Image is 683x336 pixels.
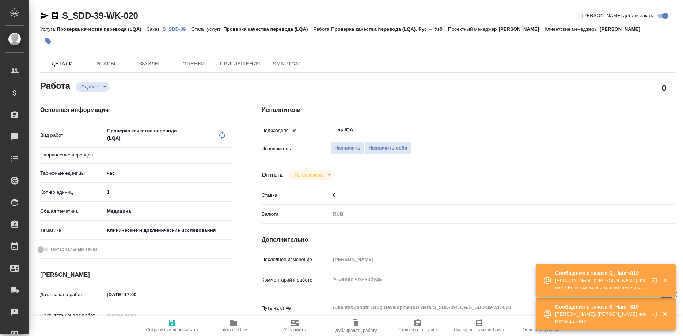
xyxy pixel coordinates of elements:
[326,316,387,336] button: Дублировать работу
[40,291,104,298] p: Дата начала работ
[191,26,223,32] p: Этапы услуги
[330,142,364,155] button: Назначить
[146,327,198,332] span: Сохранить и пересчитать
[57,26,147,32] p: Проверка качества перевода (LQA)
[600,26,646,32] p: [PERSON_NAME]
[104,224,232,237] div: Клинические и доклинические исследования
[657,311,672,317] button: Закрыть
[454,327,504,332] span: Скопировать мини-бриф
[104,289,168,300] input: ✎ Введи что-нибудь
[544,26,600,32] p: Клиентские менеджеры
[40,26,57,32] p: Услуга
[262,106,675,114] h4: Исполнители
[40,151,104,159] p: Направление перевода
[104,205,232,218] div: Медицина
[51,246,97,253] span: Нотариальный заказ
[330,254,640,265] input: Пустое поле
[289,170,334,180] div: Подбор
[368,144,407,152] span: Назначить себя
[523,327,558,332] span: Обновить файлы
[647,273,664,291] button: Открыть в новой вкладке
[555,277,646,291] p: [PERSON_NAME]: [PERSON_NAME], привет! Если сможешь, то я вот тут делала разметку для русского, в ...
[62,11,138,20] a: S_SDD-39-WK-020
[132,59,167,68] span: Файлы
[51,11,60,20] button: Скопировать ссылку
[264,316,326,336] button: Уведомить
[104,310,168,321] input: Пустое поле
[510,316,571,336] button: Обновить файлы
[657,277,672,284] button: Закрыть
[387,316,448,336] button: Скопировать бриф
[223,26,313,32] p: Проверка качества перевода (LQA)
[270,59,305,68] span: SmartCat
[555,310,646,325] p: [PERSON_NAME]: [PERSON_NAME] посмотришь каз?
[637,129,638,131] button: Open
[40,79,70,92] h2: Работа
[40,132,104,139] p: Вид работ
[292,172,325,178] button: Не оплачена
[141,316,203,336] button: Сохранить и пересчитать
[448,316,510,336] button: Скопировать мини-бриф
[203,316,264,336] button: Папка на Drive
[448,26,498,32] p: Проектный менеджер
[330,208,640,220] div: RUB
[262,171,283,180] h4: Оплата
[40,189,104,196] p: Кол-во единиц
[40,271,232,279] h4: [PERSON_NAME]
[104,167,232,180] div: час
[88,59,124,68] span: Этапы
[220,59,261,68] span: Приглашения
[163,26,191,32] a: S_SDD-39
[262,211,331,218] p: Валюта
[262,256,331,263] p: Последнее изменение
[262,127,331,134] p: Подразделение
[76,82,109,92] div: Подбор
[335,328,377,333] span: Дублировать работу
[555,303,646,310] p: Сообщения в заказе S_Haier-819
[147,26,163,32] p: Заказ:
[40,208,104,215] p: Общая тематика
[331,26,448,32] p: Проверка качества перевода (LQA), Рус → Узб
[398,327,437,332] span: Скопировать бриф
[176,59,211,68] span: Оценки
[40,106,232,114] h4: Основная информация
[582,12,655,19] span: [PERSON_NAME] детали заказа
[647,307,664,324] button: Открыть в новой вкладке
[262,276,331,284] p: Комментарий к работе
[45,59,80,68] span: Детали
[40,170,104,177] p: Тарифные единицы
[314,26,331,32] p: Работа
[334,144,360,152] span: Назначить
[262,145,331,152] p: Исполнитель
[79,84,100,90] button: Подбор
[662,82,667,94] h2: 0
[284,327,306,332] span: Уведомить
[40,312,104,319] p: Факт. дата начала работ
[330,190,640,200] input: ✎ Введи что-нибудь
[219,327,248,332] span: Папка на Drive
[40,33,56,49] button: Добавить тэг
[40,227,104,234] p: Тематика
[498,26,544,32] p: [PERSON_NAME]
[262,192,331,199] p: Ставка
[262,305,331,312] p: Путь на drive
[364,142,411,155] button: Назначить себя
[330,301,640,314] textarea: /Clients/Smooth Drug Development/Orders/S_SDD-39/LQA/S_SDD-39-WK-020
[40,11,49,20] button: Скопировать ссылку для ЯМессенджера
[104,187,232,197] input: ✎ Введи что-нибудь
[262,235,675,244] h4: Дополнительно
[555,269,646,277] p: Сообщения в заказе S_Haier-819
[228,154,230,155] button: Open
